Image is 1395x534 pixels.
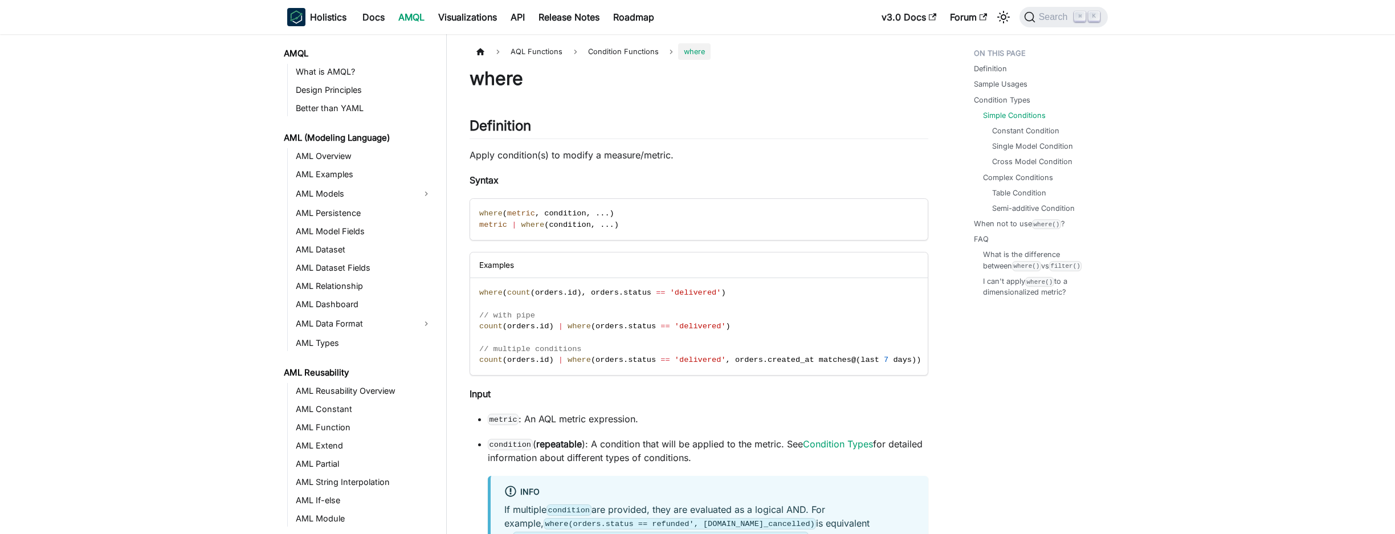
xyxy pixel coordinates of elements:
a: AML Reusability Overview [292,383,437,399]
button: Expand sidebar category 'AML Models' [416,185,437,203]
span: ) [577,288,581,297]
a: AML Model Fields [292,223,437,239]
a: AML (Modeling Language) [280,130,437,146]
a: FAQ [974,234,989,244]
a: AML Constant [292,401,437,417]
span: . [619,288,623,297]
span: ( [591,322,595,331]
a: Complex Conditions [983,172,1053,183]
kbd: ⌘ [1074,11,1086,22]
span: , [586,209,591,218]
span: , [535,209,540,218]
span: days [893,356,912,364]
span: // multiple conditions [479,345,581,353]
span: . [535,322,540,331]
span: created_at [768,356,814,364]
span: ) [912,356,916,364]
a: AML If-else [292,492,437,508]
span: orders [735,356,763,364]
span: id [568,288,577,297]
a: AML Dataset Fields [292,260,437,276]
span: // with pipe [479,311,535,320]
code: where(orders.status == refunded', [DOMAIN_NAME]_cancelled) [544,518,816,529]
code: filter() [1049,261,1082,271]
span: , [726,356,731,364]
span: | [512,221,516,229]
a: Roadmap [606,8,661,26]
span: where [479,209,503,218]
a: I can't applywhere()to a dimensionalized metric? [983,276,1096,297]
a: Constant Condition [992,125,1059,136]
a: AML Extend [292,438,437,454]
span: ( [544,221,549,229]
span: orders [507,322,535,331]
a: Semi-additive Condition [992,203,1075,214]
span: == [660,322,670,331]
a: Sample Usages [974,79,1027,89]
nav: Breadcrumbs [470,43,928,60]
span: AQL Functions [505,43,568,60]
a: Better than YAML [292,100,437,116]
a: AML String Interpolation [292,474,437,490]
span: ( [503,322,507,331]
span: . [605,221,609,229]
img: Holistics [287,8,305,26]
a: Condition Types [803,438,873,450]
a: Visualizations [431,8,504,26]
span: orders [595,356,623,364]
strong: Input [470,388,491,400]
p: : An AQL metric expression. [488,412,928,426]
span: count [479,356,503,364]
span: ) [549,356,553,364]
div: Examples [470,252,928,278]
span: , [582,288,586,297]
span: where [678,43,711,60]
span: 'delivered' [675,322,726,331]
code: condition [488,439,533,450]
a: What is AMQL? [292,64,437,80]
span: @ [851,356,856,364]
a: AML Models [292,185,416,203]
span: Search [1035,12,1075,22]
span: 7 [884,356,888,364]
span: . [595,209,600,218]
a: AML Overview [292,148,437,164]
span: count [479,322,503,331]
strong: Syntax [470,174,499,186]
a: HolisticsHolistics [287,8,346,26]
span: | [558,322,563,331]
a: AML Reusability [280,365,437,381]
span: . [600,209,605,218]
a: Home page [470,43,491,60]
h2: Definition [470,117,928,139]
span: . [623,322,628,331]
a: AML Dataset [292,242,437,258]
span: . [563,288,568,297]
a: Table Condition [992,187,1046,198]
a: Definition [974,63,1007,74]
span: where [479,288,503,297]
a: AML Function [292,419,437,435]
code: where() [1032,219,1061,229]
a: AML Types [292,335,437,351]
a: Cross Model Condition [992,156,1072,167]
a: When not to usewhere()? [974,218,1065,229]
a: What is the difference betweenwhere()vsfilter() [983,249,1096,271]
span: ) [721,288,725,297]
span: ) [726,322,731,331]
span: ( [503,288,507,297]
span: where [521,221,544,229]
span: metric [507,209,535,218]
span: . [605,209,609,218]
span: condition [549,221,590,229]
a: AML Dashboard [292,296,437,312]
code: where() [1012,261,1041,271]
span: status [623,288,651,297]
a: AML Examples [292,166,437,182]
a: Release Notes [532,8,606,26]
span: id [540,356,549,364]
span: == [656,288,665,297]
a: API [504,8,532,26]
a: AML Persistence [292,205,437,221]
code: metric [488,414,519,425]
